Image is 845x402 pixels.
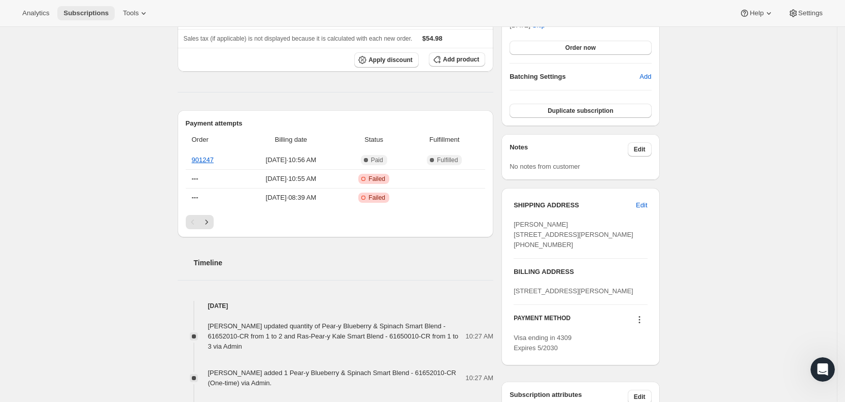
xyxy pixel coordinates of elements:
span: Failed [368,194,385,202]
span: Apply discount [368,56,413,64]
span: Visa ending in 4309 Expires 5/2030 [514,334,571,352]
button: Apply discount [354,52,419,68]
span: Fulfilled [437,156,458,164]
span: Help [750,9,763,17]
span: Settings [798,9,823,17]
h3: BILLING ADDRESS [514,267,647,277]
span: Sales tax (if applicable) is not displayed because it is calculated with each new order. [184,35,413,42]
th: Order [186,129,241,151]
span: Billing date [244,135,338,145]
span: --- [192,175,198,182]
button: Edit [628,142,652,157]
button: Next [199,215,214,229]
span: Add product [443,55,479,64]
button: Analytics [16,6,55,20]
span: [PERSON_NAME] added 1 Pear-y Blueberry & Spinach Smart Blend - 61652010-CR (One-time) via Admin. [208,369,456,387]
span: Order now [565,44,596,52]
span: 10:27 AM [465,331,493,342]
span: [DATE] · 10:55 AM [244,174,338,184]
h3: SHIPPING ADDRESS [514,200,636,210]
h2: Timeline [194,258,494,268]
span: Edit [634,393,646,401]
button: Duplicate subscription [510,104,651,118]
button: Subscriptions [57,6,115,20]
span: [DATE] · 10:56 AM [244,155,338,165]
span: 10:27 AM [465,373,493,383]
span: [DATE] · 08:39 AM [244,193,338,203]
span: --- [192,194,198,201]
span: Subscriptions [63,9,109,17]
button: Settings [782,6,829,20]
button: Edit [630,197,653,213]
span: Add [639,72,651,82]
span: Status [344,135,403,145]
span: Edit [634,145,646,153]
span: Tools [123,9,139,17]
span: $54.98 [422,35,443,42]
button: Add [633,69,657,85]
button: Tools [117,6,155,20]
h4: [DATE] [178,301,494,311]
span: [STREET_ADDRESS][PERSON_NAME] [514,287,633,295]
span: Fulfillment [410,135,479,145]
span: Analytics [22,9,49,17]
button: Order now [510,41,651,55]
h6: Batching Settings [510,72,639,82]
h3: PAYMENT METHOD [514,314,570,328]
span: Edit [636,200,647,210]
nav: Pagination [186,215,486,229]
span: [DATE] · [510,21,545,29]
span: Paid [371,156,383,164]
h3: Notes [510,142,628,157]
button: Add product [429,52,485,67]
a: 901247 [192,156,214,164]
span: No notes from customer [510,163,580,170]
button: Help [733,6,780,20]
iframe: Intercom live chat [810,357,835,382]
span: [PERSON_NAME] updated quantity of Pear-y Blueberry & Spinach Smart Blend - 61652010-CR from 1 to ... [208,322,459,350]
h2: Payment attempts [186,118,486,129]
span: Failed [368,175,385,183]
span: Duplicate subscription [548,107,613,115]
span: [PERSON_NAME] [STREET_ADDRESS][PERSON_NAME] [PHONE_NUMBER] [514,221,633,249]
